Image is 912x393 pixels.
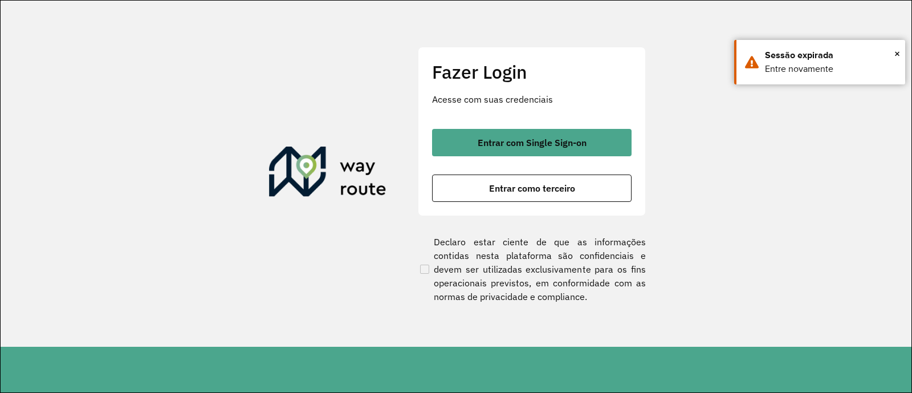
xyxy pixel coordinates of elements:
span: × [894,45,900,62]
span: Entrar como terceiro [489,184,575,193]
div: Entre novamente [765,62,897,76]
label: Declaro estar ciente de que as informações contidas nesta plataforma são confidenciais e devem se... [418,235,646,303]
h2: Fazer Login [432,61,632,83]
button: button [432,175,632,202]
span: Entrar com Single Sign-on [478,138,587,147]
img: Roteirizador AmbevTech [269,147,386,201]
button: Close [894,45,900,62]
div: Sessão expirada [765,48,897,62]
p: Acesse com suas credenciais [432,92,632,106]
button: button [432,129,632,156]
